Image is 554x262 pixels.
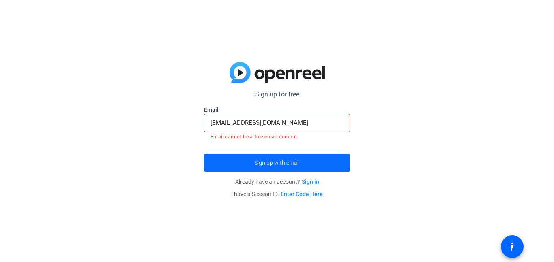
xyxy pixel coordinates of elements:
a: Sign in [302,179,319,185]
mat-icon: accessibility [507,242,517,251]
a: Enter Code Here [281,191,323,197]
span: I have a Session ID. [231,191,323,197]
label: Email [204,106,350,114]
button: Sign up with email [204,154,350,172]
img: blue-gradient.svg [230,62,325,83]
input: Enter Email Address [210,118,344,128]
span: Already have an account? [235,179,319,185]
mat-error: Email cannot be a free email domain [210,132,344,141]
p: Sign up for free [204,89,350,99]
